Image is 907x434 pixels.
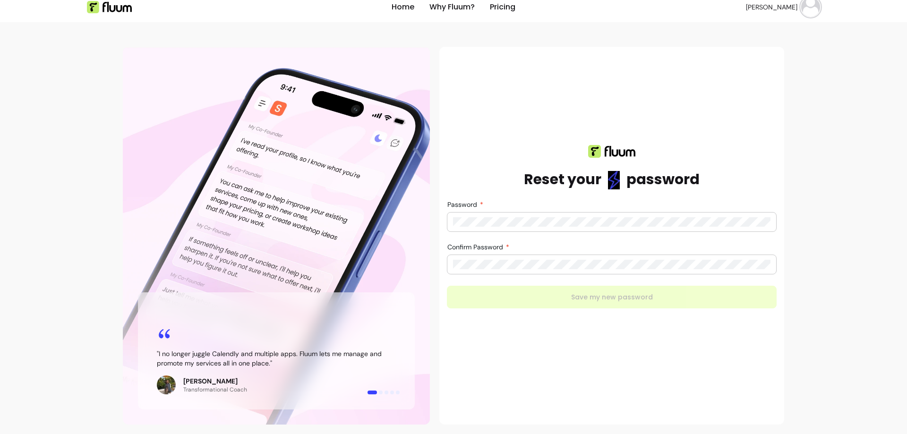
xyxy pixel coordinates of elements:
[447,200,479,209] span: Password
[608,171,620,189] img: flashlight Blue
[157,375,176,394] img: Review avatar
[183,376,247,386] p: [PERSON_NAME]
[447,243,505,251] span: Confirm Password
[392,1,414,13] a: Home
[746,2,797,12] span: [PERSON_NAME]
[588,145,635,158] img: Fluum logo
[123,47,430,425] div: Illustration of Fluum AI Co-Founder on a smartphone, showing AI chat guidance that helps freelanc...
[429,1,475,13] a: Why Fluum?
[490,1,515,13] a: Pricing
[87,1,132,13] img: Fluum Logo
[157,349,396,368] blockquote: " I no longer juggle Calendly and multiple apps. Fluum lets me manage and promote my services all...
[183,386,247,393] p: Transformational Coach
[524,171,700,189] h1: Reset your password
[453,217,770,227] input: Password
[453,260,770,269] input: Confirm Password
